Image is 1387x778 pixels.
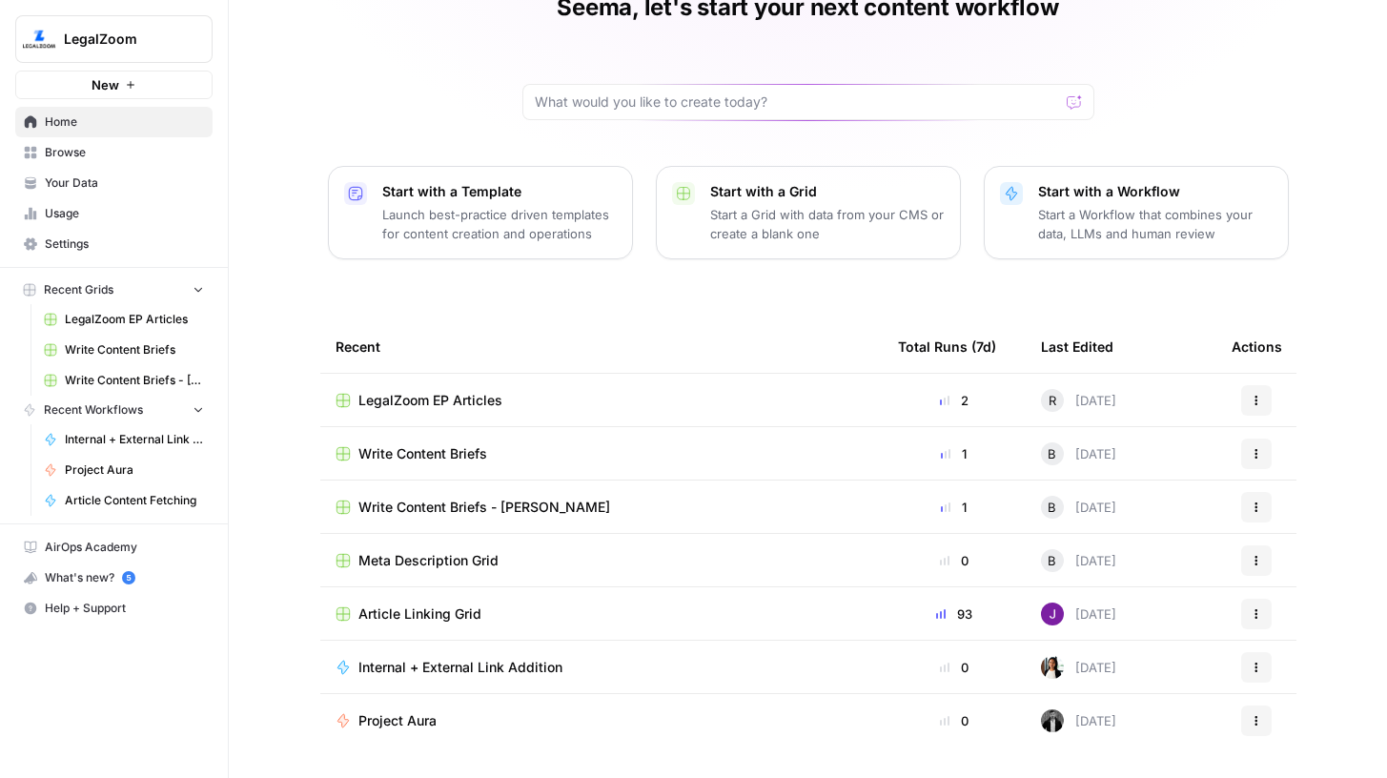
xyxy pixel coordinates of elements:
div: 1 [898,498,1010,517]
a: 5 [122,571,135,584]
span: Write Content Briefs [65,341,204,358]
span: Internal + External Link Addition [65,431,204,448]
div: Recent [336,320,867,373]
input: What would you like to create today? [535,92,1059,112]
span: Write Content Briefs [358,444,487,463]
div: [DATE] [1041,603,1116,625]
span: Your Data [45,174,204,192]
span: Write Content Briefs - [PERSON_NAME] [358,498,610,517]
div: Actions [1232,320,1282,373]
span: Browse [45,144,204,161]
span: Recent Workflows [44,401,143,419]
div: 93 [898,604,1010,624]
span: Project Aura [65,461,204,479]
div: [DATE] [1041,442,1116,465]
span: B [1048,498,1056,517]
button: Recent Workflows [15,396,213,424]
a: Usage [15,198,213,229]
span: Home [45,113,204,131]
a: Write Content Briefs [35,335,213,365]
span: B [1048,444,1056,463]
a: Internal + External Link Addition [336,658,867,677]
span: Help + Support [45,600,204,617]
a: Browse [15,137,213,168]
div: 2 [898,391,1010,410]
a: Article Linking Grid [336,604,867,624]
div: [DATE] [1041,549,1116,572]
button: Workspace: LegalZoom [15,15,213,63]
p: Start with a Grid [710,182,945,201]
span: AirOps Academy [45,539,204,556]
button: Recent Grids [15,276,213,304]
button: What's new? 5 [15,563,213,593]
div: [DATE] [1041,656,1116,679]
span: R [1049,391,1056,410]
span: LegalZoom EP Articles [358,391,502,410]
a: Meta Description Grid [336,551,867,570]
div: 0 [898,551,1010,570]
a: Settings [15,229,213,259]
a: LegalZoom EP Articles [35,304,213,335]
div: 0 [898,711,1010,730]
div: [DATE] [1041,496,1116,519]
a: Write Content Briefs [336,444,867,463]
div: Last Edited [1041,320,1113,373]
p: Start a Workflow that combines your data, LLMs and human review [1038,205,1273,243]
span: LegalZoom EP Articles [65,311,204,328]
img: LegalZoom Logo [22,22,56,56]
a: Internal + External Link Addition [35,424,213,455]
a: Write Content Briefs - [PERSON_NAME] [336,498,867,517]
button: Help + Support [15,593,213,624]
button: New [15,71,213,99]
span: Internal + External Link Addition [358,658,562,677]
p: Start a Grid with data from your CMS or create a blank one [710,205,945,243]
a: Write Content Briefs - [PERSON_NAME] [35,365,213,396]
button: Start with a WorkflowStart a Workflow that combines your data, LLMs and human review [984,166,1289,259]
p: Start with a Workflow [1038,182,1273,201]
span: Project Aura [358,711,437,730]
div: What's new? [16,563,212,592]
span: Write Content Briefs - [PERSON_NAME] [65,372,204,389]
a: Article Content Fetching [35,485,213,516]
div: Total Runs (7d) [898,320,996,373]
img: xqjo96fmx1yk2e67jao8cdkou4un [1041,656,1064,679]
span: Article Linking Grid [358,604,481,624]
a: Your Data [15,168,213,198]
button: Start with a TemplateLaunch best-practice driven templates for content creation and operations [328,166,633,259]
button: Start with a GridStart a Grid with data from your CMS or create a blank one [656,166,961,259]
span: Article Content Fetching [65,492,204,509]
img: agqtm212c27aeosmjiqx3wzecrl1 [1041,709,1064,732]
span: LegalZoom [64,30,179,49]
span: Settings [45,235,204,253]
span: B [1048,551,1056,570]
a: Home [15,107,213,137]
p: Launch best-practice driven templates for content creation and operations [382,205,617,243]
img: nj1ssy6o3lyd6ijko0eoja4aphzn [1041,603,1064,625]
span: New [92,75,119,94]
div: 1 [898,444,1010,463]
text: 5 [126,573,131,583]
div: 0 [898,658,1010,677]
span: Usage [45,205,204,222]
span: Meta Description Grid [358,551,499,570]
div: [DATE] [1041,709,1116,732]
a: LegalZoom EP Articles [336,391,867,410]
span: Recent Grids [44,281,113,298]
a: Project Aura [336,711,867,730]
a: AirOps Academy [15,532,213,563]
p: Start with a Template [382,182,617,201]
div: [DATE] [1041,389,1116,412]
a: Project Aura [35,455,213,485]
